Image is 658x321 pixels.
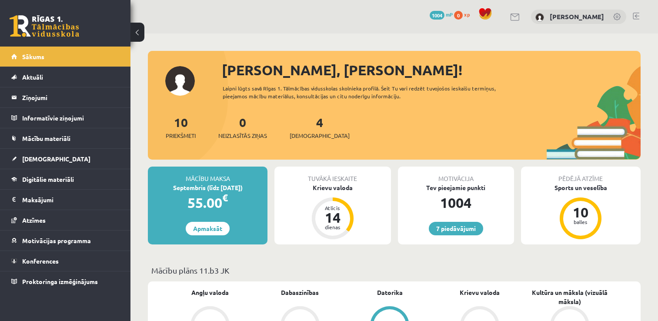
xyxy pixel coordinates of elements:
div: 55.00 [148,192,267,213]
span: [DEMOGRAPHIC_DATA] [290,131,350,140]
div: balles [568,219,594,224]
p: Mācību plāns 11.b3 JK [151,264,637,276]
a: 10Priekšmeti [166,114,196,140]
a: Krievu valoda [460,288,500,297]
a: Atzīmes [11,210,120,230]
a: Angļu valoda [191,288,229,297]
span: Proktoringa izmēģinājums [22,278,98,285]
a: Digitālie materiāli [11,169,120,189]
a: Mācību materiāli [11,128,120,148]
div: Mācību maksa [148,167,267,183]
div: Tuvākā ieskaite [274,167,391,183]
div: Krievu valoda [274,183,391,192]
div: 10 [568,205,594,219]
a: 0Neizlasītās ziņas [218,114,267,140]
span: € [222,191,228,204]
a: Sākums [11,47,120,67]
div: Atlicis [320,205,346,211]
span: Atzīmes [22,216,46,224]
span: Konferences [22,257,59,265]
a: Motivācijas programma [11,231,120,251]
span: Motivācijas programma [22,237,91,244]
a: Sports un veselība 10 balles [521,183,641,241]
a: Rīgas 1. Tālmācības vidusskola [10,15,79,37]
span: Sākums [22,53,44,60]
span: Digitālie materiāli [22,175,74,183]
div: Tev pieejamie punkti [398,183,514,192]
a: Dabaszinības [281,288,319,297]
a: Kultūra un māksla (vizuālā māksla) [524,288,615,306]
div: 14 [320,211,346,224]
a: Informatīvie ziņojumi [11,108,120,128]
span: Aktuāli [22,73,43,81]
a: Datorika [377,288,403,297]
a: 0 xp [454,11,474,18]
span: Mācību materiāli [22,134,70,142]
a: 7 piedāvājumi [429,222,483,235]
legend: Informatīvie ziņojumi [22,108,120,128]
span: 0 [454,11,463,20]
legend: Maksājumi [22,190,120,210]
legend: Ziņojumi [22,87,120,107]
a: 4[DEMOGRAPHIC_DATA] [290,114,350,140]
a: Aktuāli [11,67,120,87]
span: 1004 [430,11,444,20]
a: Ziņojumi [11,87,120,107]
div: dienas [320,224,346,230]
a: Proktoringa izmēģinājums [11,271,120,291]
div: [PERSON_NAME], [PERSON_NAME]! [222,60,641,80]
span: xp [464,11,470,18]
div: Motivācija [398,167,514,183]
div: 1004 [398,192,514,213]
a: Konferences [11,251,120,271]
a: Maksājumi [11,190,120,210]
span: Neizlasītās ziņas [218,131,267,140]
span: mP [446,11,453,18]
img: Dairis Tilkēvičs [535,13,544,22]
div: Pēdējā atzīme [521,167,641,183]
a: Apmaksāt [186,222,230,235]
a: [DEMOGRAPHIC_DATA] [11,149,120,169]
span: [DEMOGRAPHIC_DATA] [22,155,90,163]
div: Laipni lūgts savā Rīgas 1. Tālmācības vidusskolas skolnieka profilā. Šeit Tu vari redzēt tuvojošo... [223,84,518,100]
div: Septembris (līdz [DATE]) [148,183,267,192]
a: [PERSON_NAME] [550,12,604,21]
div: Sports un veselība [521,183,641,192]
a: 1004 mP [430,11,453,18]
a: Krievu valoda Atlicis 14 dienas [274,183,391,241]
span: Priekšmeti [166,131,196,140]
